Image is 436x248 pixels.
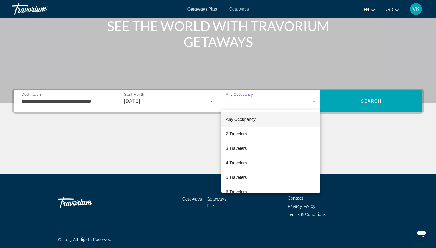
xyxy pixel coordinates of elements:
span: 4 Travelers [226,159,247,166]
span: 3 Travelers [226,145,247,152]
span: Any Occupancy [226,117,256,122]
span: 2 Travelers [226,130,247,137]
iframe: Button to launch messaging window [412,224,431,243]
span: 6 Travelers [226,188,247,195]
span: 5 Travelers [226,174,247,181]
